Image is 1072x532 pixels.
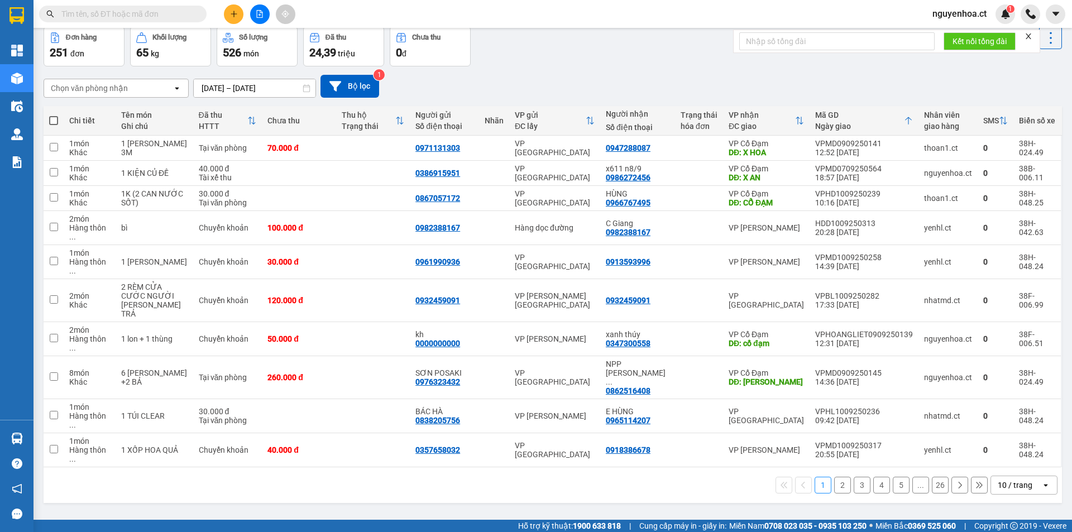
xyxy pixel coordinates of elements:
th: Toggle SortBy [810,106,918,136]
div: 38H-048.24 [1019,441,1055,459]
div: yenhl.ct [924,445,972,454]
div: DĐ: CỔ ĐẠM [729,198,804,207]
div: 0965114207 [606,416,650,425]
span: caret-down [1051,9,1061,19]
button: Bộ lọc [320,75,379,98]
div: VP Cổ Đạm [729,330,804,339]
button: caret-down [1046,4,1065,24]
div: 0 [983,445,1008,454]
div: Người nhận [606,109,669,118]
div: 70.000 đ [267,143,330,152]
div: Ghi chú [121,122,188,131]
div: Hàng thông thường [69,223,110,241]
div: VP [PERSON_NAME][GEOGRAPHIC_DATA] [515,291,595,309]
div: 09:42 [DATE] [815,416,913,425]
div: VP nhận [729,111,795,119]
div: Tài xế thu [199,173,257,182]
div: VP [PERSON_NAME] [515,411,595,420]
div: Chưa thu [412,33,441,41]
div: 260.000 đ [267,373,330,382]
div: VP [GEOGRAPHIC_DATA] [515,139,595,157]
div: VP [GEOGRAPHIC_DATA] [515,253,595,271]
span: close [1025,32,1032,40]
span: aim [281,10,289,18]
div: DĐ: X HOA [729,148,804,157]
div: VP [PERSON_NAME] [729,445,804,454]
div: 0971131303 [415,143,460,152]
div: HTTT [199,122,248,131]
div: Khối lượng [152,33,186,41]
div: VP [PERSON_NAME] [729,223,804,232]
div: 0357658032 [415,445,460,454]
img: warehouse-icon [11,128,23,140]
div: Số lượng [239,33,267,41]
div: Chuyển khoản [199,445,257,454]
div: 0966767495 [606,198,650,207]
div: VP [GEOGRAPHIC_DATA] [515,189,595,207]
span: | [629,520,631,532]
div: 0 [983,169,1008,178]
div: thoan1.ct [924,143,972,152]
div: hóa đơn [681,122,717,131]
div: VP [GEOGRAPHIC_DATA] [515,368,595,386]
div: Khác [69,148,110,157]
div: Hàng thông thường [69,257,110,275]
div: VP Cổ Đạm [729,368,804,377]
div: 1 KIỆN CỦ ĐỀ [121,169,188,178]
div: 38H-048.25 [1019,189,1055,207]
div: BÁC HÀ [415,407,473,416]
div: VP [GEOGRAPHIC_DATA] [515,164,595,182]
div: 20:28 [DATE] [815,228,913,237]
th: Toggle SortBy [723,106,810,136]
div: Khác [69,198,110,207]
div: VP [GEOGRAPHIC_DATA] [729,291,804,309]
div: Đã thu [199,111,248,119]
div: 0982388167 [606,228,650,237]
button: Khối lượng65kg [130,26,211,66]
div: Hàng thông thường [69,411,110,429]
div: 38F-006.99 [1019,291,1055,309]
button: 3 [854,477,870,493]
div: 1 món [69,139,110,148]
div: SMS [983,116,999,125]
div: Chuyển khoản [199,257,257,266]
div: Chưa thu [267,116,330,125]
div: 18:57 [DATE] [815,173,913,182]
button: 26 [932,477,949,493]
div: Mã GD [815,111,904,119]
div: kh [415,330,473,339]
div: Số điện thoại [415,122,473,131]
div: VP [GEOGRAPHIC_DATA] [729,407,804,425]
div: 17:33 [DATE] [815,300,913,309]
button: aim [276,4,295,24]
div: 12:52 [DATE] [815,148,913,157]
th: Toggle SortBy [336,106,410,136]
img: warehouse-icon [11,100,23,112]
div: 0 [983,411,1008,420]
span: 1 [1008,5,1012,13]
div: VPMD1009250317 [815,441,913,450]
div: VPMD0909250141 [815,139,913,148]
div: Tại văn phòng [199,416,257,425]
div: 0867057172 [415,194,460,203]
span: đơn [70,49,84,58]
span: ... [69,420,76,429]
div: 38F-006.51 [1019,330,1055,348]
svg: open [1041,481,1050,490]
div: SƠN POSAKI [415,368,473,377]
span: kg [151,49,159,58]
img: logo-vxr [9,7,24,24]
div: 100.000 đ [267,223,330,232]
span: Miền Nam [729,520,867,532]
div: 0 [983,373,1008,382]
div: Tại văn phòng [199,143,257,152]
img: warehouse-icon [11,73,23,84]
div: 1 món [69,248,110,257]
button: Đơn hàng251đơn [44,26,125,66]
span: nguyenhoa.ct [923,7,996,21]
div: VP gửi [515,111,586,119]
span: ... [69,454,76,463]
div: Chọn văn phòng nhận [51,83,128,94]
div: nhatmd.ct [924,296,972,305]
div: Chuyển khoản [199,334,257,343]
